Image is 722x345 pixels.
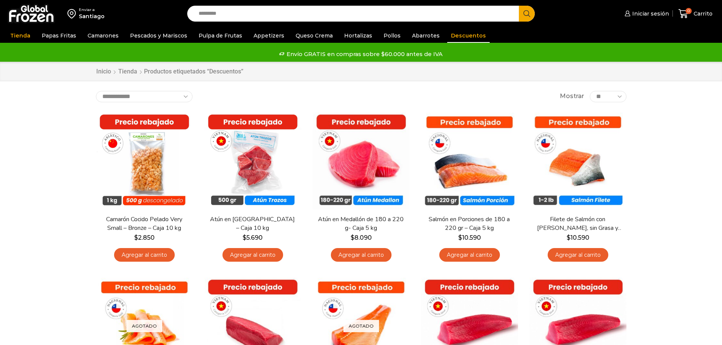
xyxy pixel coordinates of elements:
[567,234,570,241] span: $
[447,28,490,43] a: Descuentos
[250,28,288,43] a: Appetizers
[126,28,191,43] a: Pescados y Mariscos
[127,320,162,333] p: Agotado
[560,92,584,101] span: Mostrar
[96,91,193,102] select: Pedido de la tienda
[114,248,175,262] a: Agregar al carrito: “Camarón Cocido Pelado Very Small - Bronze - Caja 10 kg”
[458,234,462,241] span: $
[67,7,79,20] img: address-field-icon.svg
[439,248,500,262] a: Agregar al carrito: “Salmón en Porciones de 180 a 220 gr - Caja 5 kg”
[686,8,692,14] span: 0
[692,10,713,17] span: Carrito
[6,28,34,43] a: Tienda
[340,28,376,43] a: Hortalizas
[677,5,714,23] a: 0 Carrito
[623,6,669,21] a: Iniciar sesión
[408,28,443,43] a: Abarrotes
[134,234,155,241] bdi: 2.850
[209,215,296,233] a: Atún en [GEOGRAPHIC_DATA] – Caja 10 kg
[519,6,535,22] button: Search button
[144,68,243,75] h1: Productos etiquetados “Descuentos”
[458,234,481,241] bdi: 10.590
[351,234,372,241] bdi: 8.090
[331,248,392,262] a: Agregar al carrito: “Atún en Medallón de 180 a 220 g- Caja 5 kg”
[351,234,354,241] span: $
[534,215,621,233] a: Filete de Salmón con [PERSON_NAME], sin Grasa y sin Espinas 1-2 lb – Caja 10 Kg
[243,234,246,241] span: $
[343,320,379,333] p: Agotado
[96,67,243,76] nav: Breadcrumb
[292,28,337,43] a: Queso Crema
[567,234,589,241] bdi: 10.590
[548,248,608,262] a: Agregar al carrito: “Filete de Salmón con Piel, sin Grasa y sin Espinas 1-2 lb – Caja 10 Kg”
[222,248,283,262] a: Agregar al carrito: “Atún en Trozos - Caja 10 kg”
[38,28,80,43] a: Papas Fritas
[426,215,513,233] a: Salmón en Porciones de 180 a 220 gr – Caja 5 kg
[195,28,246,43] a: Pulpa de Frutas
[79,7,105,12] div: Enviar a
[118,67,138,76] a: Tienda
[134,234,138,241] span: $
[317,215,404,233] a: Atún en Medallón de 180 a 220 g- Caja 5 kg
[79,12,105,20] div: Santiago
[380,28,404,43] a: Pollos
[243,234,263,241] bdi: 5.690
[84,28,122,43] a: Camarones
[96,67,111,76] a: Inicio
[100,215,188,233] a: Camarón Cocido Pelado Very Small – Bronze – Caja 10 kg
[630,10,669,17] span: Iniciar sesión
